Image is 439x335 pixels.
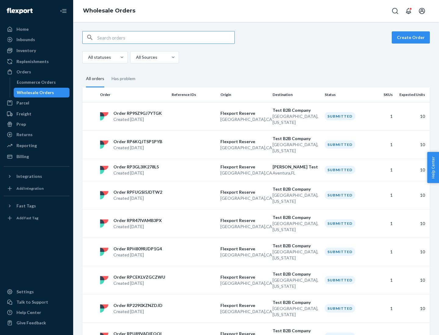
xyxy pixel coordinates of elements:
[273,305,320,318] p: [GEOGRAPHIC_DATA] , [US_STATE]
[322,87,371,102] th: Status
[4,46,70,55] a: Inventory
[100,219,109,228] img: flexport logo
[273,271,320,277] p: Test B2B Company
[16,299,48,305] div: Talk to Support
[395,238,430,266] td: 10
[273,249,320,261] p: [GEOGRAPHIC_DATA] , [US_STATE]
[14,77,70,87] a: Ecommerce Orders
[113,302,162,309] p: Order RP2290XZNZDJD
[113,195,162,201] p: Created [DATE]
[16,289,34,295] div: Settings
[16,143,37,149] div: Reporting
[273,164,320,170] p: [PERSON_NAME] Test
[402,5,415,17] button: Open notifications
[86,71,104,87] div: All orders
[100,140,109,149] img: flexport logo
[371,181,395,209] td: 1
[100,304,109,313] img: flexport logo
[113,170,159,176] p: Created [DATE]
[16,121,26,127] div: Prep
[395,294,430,323] td: 10
[270,87,322,102] th: Destination
[325,191,355,199] div: Submitted
[4,318,70,328] button: Give Feedback
[100,112,109,121] img: flexport logo
[218,87,270,102] th: Origin
[16,132,33,138] div: Returns
[4,152,70,161] a: Billing
[273,214,320,220] p: Test B2B Company
[100,191,109,199] img: flexport logo
[113,116,162,122] p: Created [DATE]
[325,112,355,120] div: Submitted
[113,145,162,151] p: Created [DATE]
[220,139,268,145] p: Flexport Reserve
[100,248,109,256] img: flexport logo
[16,203,36,209] div: Fast Tags
[371,87,395,102] th: SKUs
[113,164,159,170] p: Order RP3GL3IK278L5
[4,213,70,223] a: Add Fast Tag
[98,87,169,102] th: Order
[113,274,165,280] p: Order RPCEKLVZGCZWU
[395,130,430,159] td: 10
[16,58,49,65] div: Replenishments
[87,54,88,60] input: All statuses
[395,159,430,181] td: 10
[395,266,430,294] td: 10
[273,299,320,305] p: Test B2B Company
[273,220,320,233] p: [GEOGRAPHIC_DATA] , [US_STATE]
[220,309,268,315] p: [GEOGRAPHIC_DATA] , CA
[16,215,38,220] div: Add Fast Tag
[16,48,36,54] div: Inventory
[4,141,70,150] a: Reporting
[16,320,46,326] div: Give Feedback
[4,184,70,193] a: Add Integration
[113,224,162,230] p: Created [DATE]
[100,166,109,174] img: flexport logo
[395,87,430,102] th: Expected Units
[273,107,320,113] p: Test B2B Company
[220,217,268,224] p: Flexport Reserve
[16,69,31,75] div: Orders
[113,110,162,116] p: Order RP9SZ9GJ7YTGK
[16,37,35,43] div: Inbounds
[325,140,355,149] div: Submitted
[4,201,70,211] button: Fast Tags
[273,192,320,204] p: [GEOGRAPHIC_DATA] , [US_STATE]
[113,252,162,258] p: Created [DATE]
[112,71,135,86] div: Has problem
[220,195,268,201] p: [GEOGRAPHIC_DATA] , CA
[325,276,355,284] div: Submitted
[220,246,268,252] p: Flexport Reserve
[325,219,355,227] div: Submitted
[273,328,320,334] p: Test B2B Company
[113,246,162,252] p: Order RPH809RJDP1G4
[16,173,42,179] div: Integrations
[113,309,162,315] p: Created [DATE]
[371,238,395,266] td: 1
[135,54,136,60] input: All Sources
[113,217,162,224] p: Order RPR47IVAMB3PX
[273,113,320,125] p: [GEOGRAPHIC_DATA] , [US_STATE]
[16,153,29,160] div: Billing
[395,209,430,238] td: 10
[4,130,70,139] a: Returns
[273,186,320,192] p: Test B2B Company
[371,102,395,130] td: 1
[392,31,430,44] button: Create Order
[16,100,29,106] div: Parcel
[16,186,44,191] div: Add Integration
[220,170,268,176] p: [GEOGRAPHIC_DATA] , CA
[4,98,70,108] a: Parcel
[17,79,56,85] div: Ecommerce Orders
[16,309,41,316] div: Help Center
[4,57,70,66] a: Replenishments
[14,88,70,97] a: Wholesale Orders
[4,171,70,181] button: Integrations
[4,109,70,119] a: Freight
[16,111,31,117] div: Freight
[57,5,70,17] button: Close Navigation
[220,145,268,151] p: [GEOGRAPHIC_DATA] , CA
[273,136,320,142] p: Test B2B Company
